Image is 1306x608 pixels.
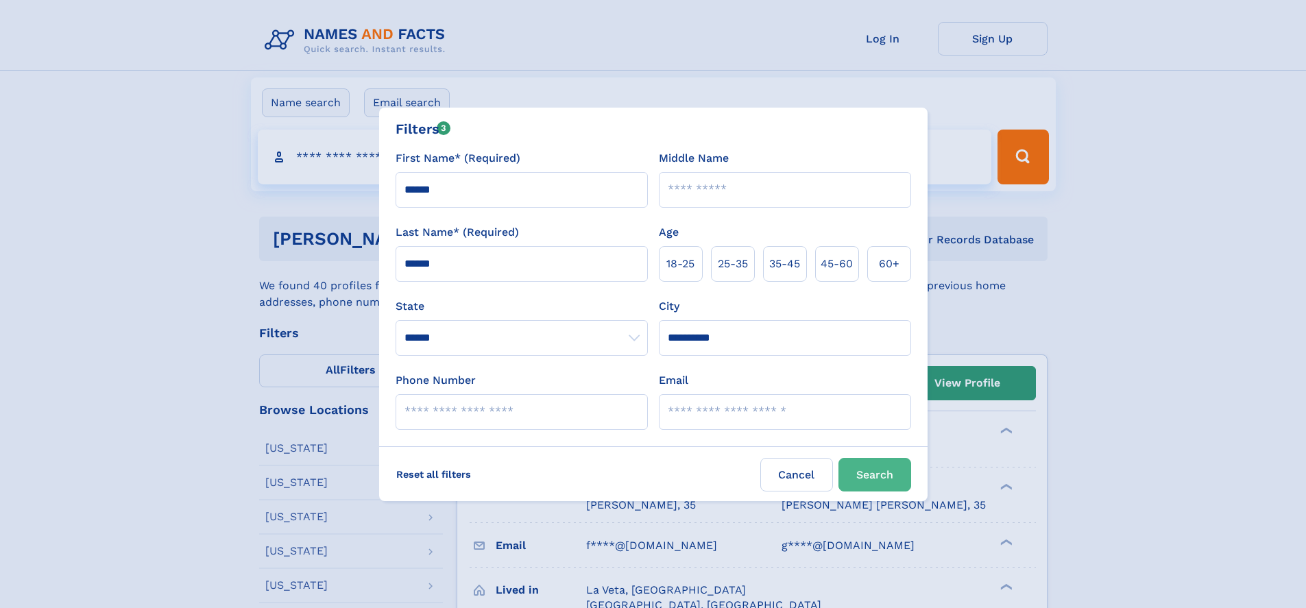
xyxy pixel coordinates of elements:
label: Cancel [760,458,833,491]
span: 60+ [879,256,899,272]
span: 35‑45 [769,256,800,272]
label: Email [659,372,688,389]
label: City [659,298,679,315]
label: Middle Name [659,150,729,167]
div: Filters [396,119,451,139]
label: Phone Number [396,372,476,389]
label: Reset all filters [387,458,480,491]
span: 25‑35 [718,256,748,272]
span: 18‑25 [666,256,694,272]
label: Last Name* (Required) [396,224,519,241]
button: Search [838,458,911,491]
label: State [396,298,648,315]
span: 45‑60 [821,256,853,272]
label: First Name* (Required) [396,150,520,167]
label: Age [659,224,679,241]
